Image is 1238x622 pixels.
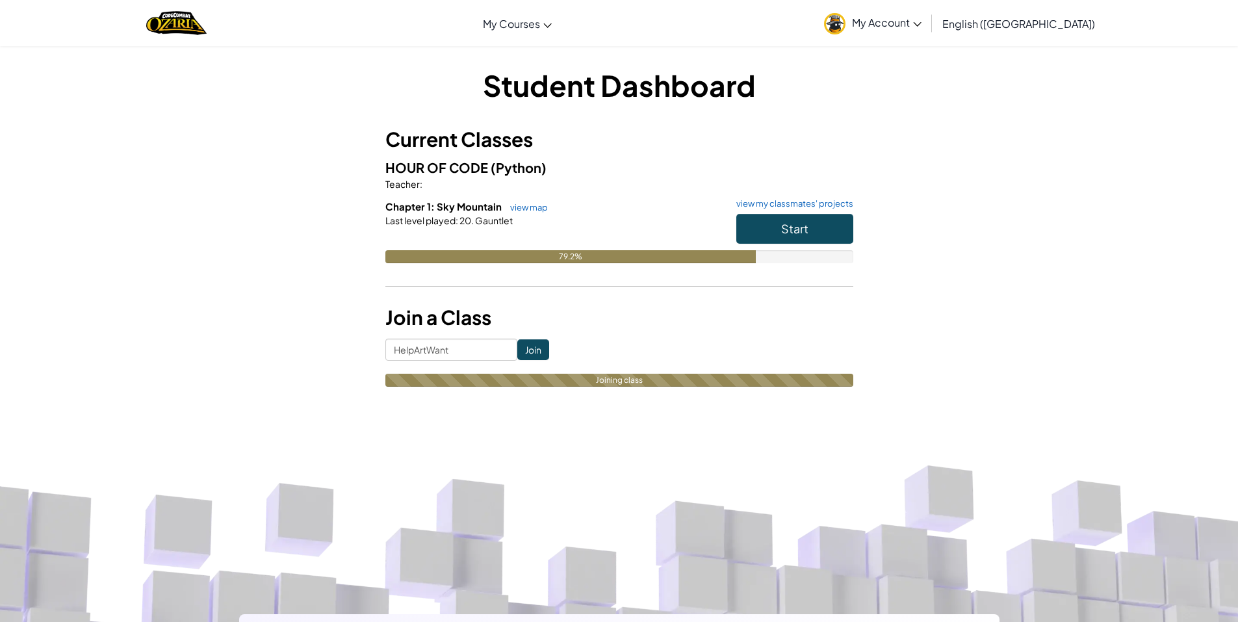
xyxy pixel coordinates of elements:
[385,200,504,213] span: Chapter 1: Sky Mountain
[504,202,548,213] a: view map
[385,374,853,387] div: Joining class
[483,17,540,31] span: My Courses
[474,214,513,226] span: Gauntlet
[730,200,853,208] a: view my classmates' projects
[491,159,547,175] span: (Python)
[385,178,420,190] span: Teacher
[476,6,558,41] a: My Courses
[385,159,491,175] span: HOUR OF CODE
[146,10,207,36] img: Home
[385,250,756,263] div: 79.2%
[852,16,922,29] span: My Account
[420,178,422,190] span: :
[385,339,517,361] input: <Enter Class Code>
[942,17,1095,31] span: English ([GEOGRAPHIC_DATA])
[385,214,456,226] span: Last level played
[456,214,458,226] span: :
[936,6,1102,41] a: English ([GEOGRAPHIC_DATA])
[146,10,207,36] a: Ozaria by CodeCombat logo
[517,339,549,360] input: Join
[781,221,808,236] span: Start
[385,303,853,332] h3: Join a Class
[385,65,853,105] h1: Student Dashboard
[385,125,853,154] h3: Current Classes
[736,214,853,244] button: Start
[818,3,928,44] a: My Account
[458,214,474,226] span: 20.
[824,13,845,34] img: avatar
